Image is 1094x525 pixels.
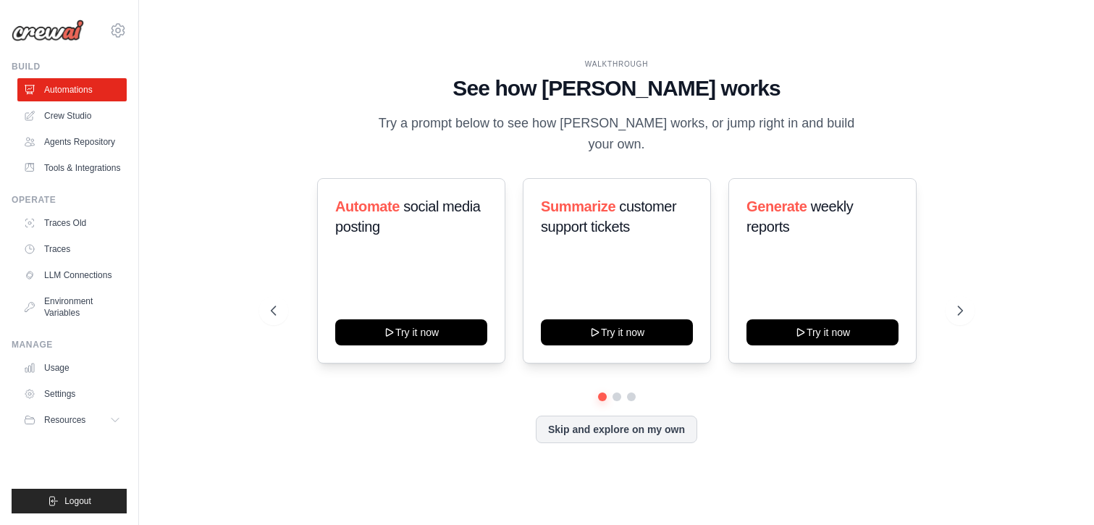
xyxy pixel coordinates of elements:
div: Operate [12,194,127,206]
button: Try it now [335,319,487,345]
button: Skip and explore on my own [536,416,697,443]
a: Agents Repository [17,130,127,154]
span: Automate [335,198,400,214]
a: Automations [17,78,127,101]
a: Traces Old [17,211,127,235]
p: Try a prompt below to see how [PERSON_NAME] works, or jump right in and build your own. [374,113,860,156]
div: Build [12,61,127,72]
span: Summarize [541,198,615,214]
span: Generate [746,198,807,214]
img: Logo [12,20,84,41]
span: Logout [64,495,91,507]
a: Tools & Integrations [17,156,127,180]
button: Try it now [541,319,693,345]
div: Manage [12,339,127,350]
button: Logout [12,489,127,513]
span: weekly reports [746,198,853,235]
a: Traces [17,238,127,261]
a: Usage [17,356,127,379]
span: customer support tickets [541,198,676,235]
h1: See how [PERSON_NAME] works [271,75,963,101]
a: LLM Connections [17,264,127,287]
a: Crew Studio [17,104,127,127]
div: WALKTHROUGH [271,59,963,70]
button: Resources [17,408,127,432]
a: Settings [17,382,127,406]
a: Environment Variables [17,290,127,324]
span: Resources [44,414,85,426]
span: social media posting [335,198,481,235]
button: Try it now [746,319,899,345]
